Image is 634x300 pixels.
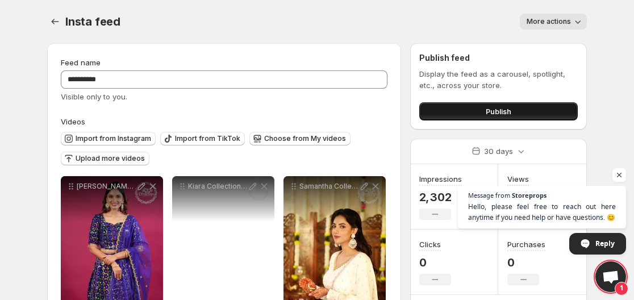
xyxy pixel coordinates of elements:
[77,182,136,191] p: [PERSON_NAME] Collection Premium Velvet Sequin Work Lehenga Velvet Lehenga richly adorned with in...
[76,134,151,143] span: Import from Instagram
[419,52,578,64] h2: Publish feed
[507,173,529,185] h3: Views
[61,92,127,101] span: Visible only to you.
[61,132,156,145] button: Import from Instagram
[595,261,626,292] div: Open chat
[595,234,615,253] span: Reply
[486,106,511,117] span: Publish
[188,182,247,191] p: Kiara Collection Golden Brown Premium Jacquard Satin Lehenga Ensemble Lehenga with Intricate Work...
[507,256,545,269] p: 0
[249,132,351,145] button: Choose from My videos
[520,14,587,30] button: More actions
[468,201,616,223] span: Hello, please feel free to reach out here anytime if you need help or have questions. 😊
[160,132,245,145] button: Import from TikTok
[76,154,145,163] span: Upload more videos
[512,192,547,198] span: Storeprops
[299,182,358,191] p: Samantha Collection Premium White Sequin Chinon Anarkali Ensemble Anarkali with Embellished Neck ...
[47,14,63,30] button: Settings
[61,117,85,126] span: Videos
[65,15,120,28] span: Insta feed
[419,173,462,185] h3: Impressions
[419,239,441,250] h3: Clicks
[484,145,513,157] p: 30 days
[419,190,462,204] p: 2,302
[468,192,510,198] span: Message from
[615,282,628,295] span: 1
[61,152,149,165] button: Upload more videos
[175,134,240,143] span: Import from TikTok
[264,134,346,143] span: Choose from My videos
[527,17,571,26] span: More actions
[419,68,578,91] p: Display the feed as a carousel, spotlight, etc., across your store.
[419,102,578,120] button: Publish
[61,58,101,67] span: Feed name
[419,256,451,269] p: 0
